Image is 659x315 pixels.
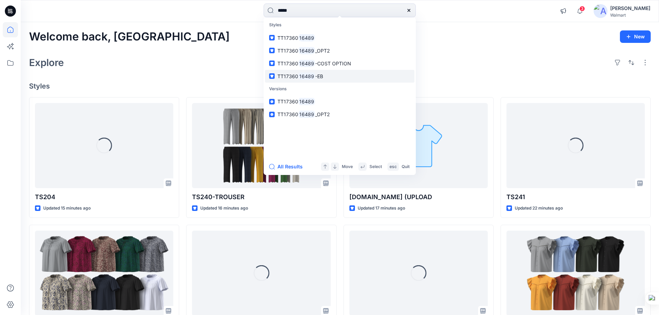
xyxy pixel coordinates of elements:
[620,30,651,43] button: New
[200,205,248,212] p: Updated 16 minutes ago
[515,205,563,212] p: Updated 22 minutes ago
[265,70,414,83] a: TT1736016489-EB
[358,205,405,212] p: Updated 17 minutes ago
[298,34,315,42] mark: 16489
[265,108,414,121] a: TT1736016489_OPT2
[29,30,230,43] h2: Welcome back, [GEOGRAPHIC_DATA]
[610,4,650,12] div: [PERSON_NAME]
[579,6,585,11] span: 3
[269,163,307,171] button: All Results
[349,103,488,188] a: TS243-JUMPSUIT-SZ-1X-28-07-2025-AH.bw (UPLOAD
[402,163,410,170] p: Quit
[298,110,315,118] mark: 16489
[390,163,397,170] p: esc
[277,35,298,41] span: TT17360
[265,95,414,108] a: TT1736016489
[349,192,488,202] p: [DOMAIN_NAME] (UPLOAD
[298,59,315,67] mark: 16489
[277,73,298,79] span: TT17360
[506,192,645,202] p: TS241
[265,44,414,57] a: TT1736016489_OPT2
[29,82,651,90] h4: Styles
[35,192,173,202] p: TS204
[277,48,298,54] span: TT17360
[29,57,64,68] h2: Explore
[277,61,298,66] span: TT17360
[277,111,298,117] span: TT17360
[594,4,607,18] img: avatar
[192,103,330,188] a: TS240-TROUSER
[298,72,315,80] mark: 16489
[265,31,414,44] a: TT1736016489
[298,47,315,55] mark: 16489
[192,192,330,202] p: TS240-TROUSER
[265,57,414,70] a: TT1736016489-COST OPTION
[315,61,351,66] span: -COST OPTION
[265,83,414,95] p: Versions
[315,111,330,117] span: _OPT2
[265,19,414,31] p: Styles
[369,163,382,170] p: Select
[342,163,353,170] p: Move
[298,98,315,105] mark: 16489
[315,73,323,79] span: -EB
[610,12,650,18] div: Walmart
[315,48,330,54] span: _OPT2
[277,99,298,104] span: TT17360
[43,205,91,212] p: Updated 15 minutes ago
